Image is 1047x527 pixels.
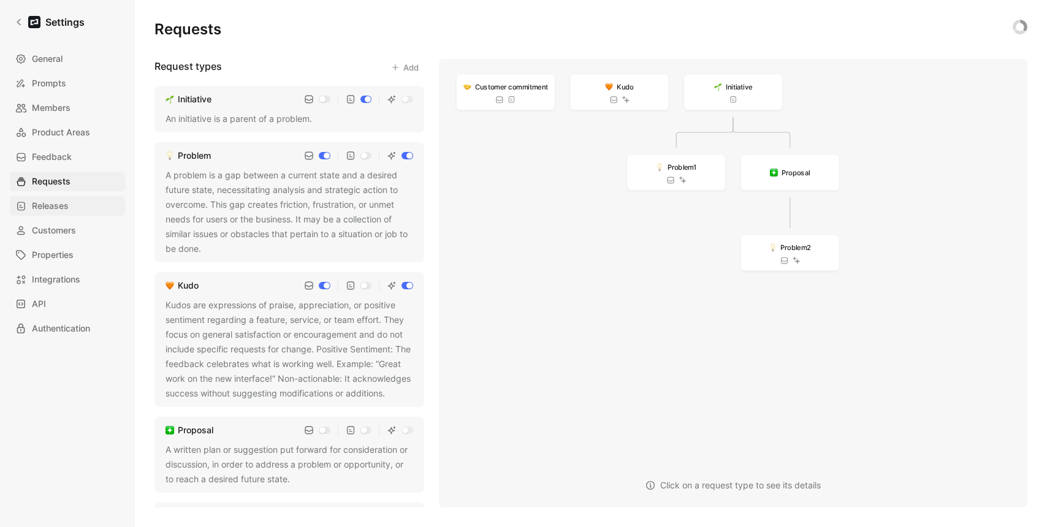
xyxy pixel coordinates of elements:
[617,81,633,93] span: Kudo
[780,241,811,253] span: Problem 2
[475,81,548,93] span: Customer commitment
[166,298,413,401] div: Kudos are expressions of praise, appreciation, or positive sentiment regarding a feature, service...
[178,278,199,293] div: Kudo
[163,148,213,163] a: 💡Problem
[178,148,211,163] div: Problem
[32,100,70,115] span: Members
[166,112,413,126] div: An initiative is a parent of a problem.
[32,297,46,311] span: API
[684,75,782,110] a: 🌱Initiative
[10,147,125,167] a: Feedback
[10,270,125,289] a: Integrations
[645,478,821,493] div: Click on a request type to see its details
[166,426,174,434] img: ❇️
[714,83,721,91] img: 🌱
[32,223,76,238] span: Customers
[726,81,753,93] span: Initiative
[32,150,72,164] span: Feedback
[668,161,697,173] span: Problem 1
[386,59,424,76] button: Add
[463,83,471,91] img: 🤝
[32,125,90,140] span: Product Areas
[741,235,839,271] a: 💡Problem2
[10,319,125,338] a: Authentication
[10,10,89,34] a: Settings
[166,281,174,290] img: 🧡
[32,51,63,66] span: General
[166,151,174,160] img: 💡
[178,92,211,107] div: Initiative
[733,117,790,148] g: Edge from RG9jdHlwZV9iMjkzZWMzNy0yMzY5LTQxNGUtODc2OC1kYTJjZmFkNjQ5YjM=-0-none to RG9jdHlwZV9iZTIz...
[32,248,74,262] span: Properties
[10,49,125,69] a: General
[10,221,125,240] a: Customers
[166,95,174,104] img: 🌱
[605,83,613,91] img: 🧡
[32,321,90,336] span: Authentication
[770,169,778,176] img: ❇️
[32,272,80,287] span: Integrations
[10,196,125,216] a: Releases
[166,442,413,487] div: A written plan or suggestion put forward for consideration or discussion, in order to address a p...
[163,423,216,438] a: ❇️Proposal
[570,75,668,110] a: 🧡Kudo
[10,294,125,314] a: API
[32,76,66,91] span: Prompts
[457,75,555,110] a: 🤝Customer commitment
[163,92,214,107] a: 🌱Initiative
[10,123,125,142] a: Product Areas
[769,243,777,251] img: 💡
[10,98,125,118] a: Members
[10,172,125,191] a: Requests
[627,155,725,191] a: 💡Problem1
[163,278,201,293] a: 🧡Kudo
[676,117,733,148] g: Edge from RG9jdHlwZV9iMjkzZWMzNy0yMzY5LTQxNGUtODc2OC1kYTJjZmFkNjQ5YjM=-0-none to RG9jdHlwZV84ODA1...
[154,20,221,39] h1: Requests
[656,163,664,171] img: 💡
[178,423,213,438] div: Proposal
[782,167,810,178] span: Proposal
[32,174,70,189] span: Requests
[10,245,125,265] a: Properties
[741,155,839,191] a: ❇️Proposal
[32,199,69,213] span: Releases
[154,59,222,76] h3: Request types
[10,74,125,93] a: Prompts
[166,168,413,256] div: A problem is a gap between a current state and a desired future state, necessitating analysis and...
[45,15,85,29] h1: Settings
